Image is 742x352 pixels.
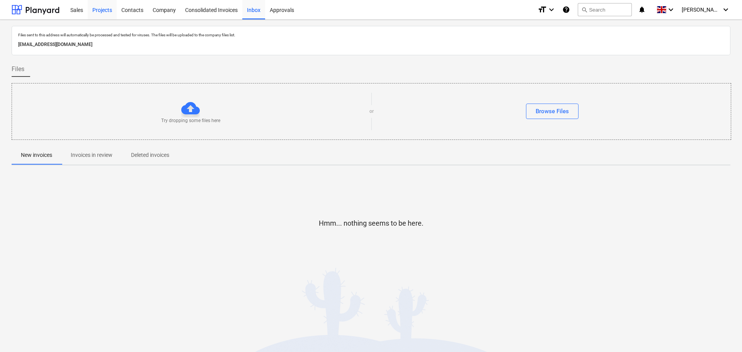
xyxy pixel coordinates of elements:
p: Deleted invoices [131,151,169,159]
p: Files sent to this address will automatically be processed and tested for viruses. The files will... [18,32,724,37]
button: Browse Files [526,104,579,119]
p: or [369,108,374,115]
iframe: Chat Widget [703,315,742,352]
i: Knowledge base [562,5,570,14]
p: [EMAIL_ADDRESS][DOMAIN_NAME] [18,41,724,49]
i: format_size [538,5,547,14]
div: Try dropping some files hereorBrowse Files [12,83,731,140]
button: Search [578,3,632,16]
span: [PERSON_NAME] [682,7,720,13]
p: Invoices in review [71,151,112,159]
i: notifications [638,5,646,14]
div: Browse Files [536,106,569,116]
i: keyboard_arrow_down [721,5,730,14]
p: New invoices [21,151,52,159]
i: keyboard_arrow_down [547,5,556,14]
i: keyboard_arrow_down [666,5,676,14]
span: Files [12,65,24,74]
span: search [581,7,587,13]
p: Try dropping some files here [161,117,220,124]
p: Hmm... nothing seems to be here. [319,219,424,228]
